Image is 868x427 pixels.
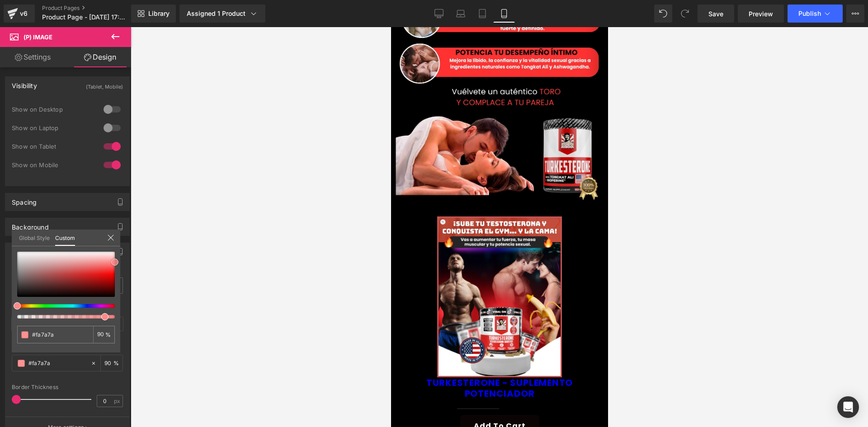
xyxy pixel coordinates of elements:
span: Preview [749,9,773,19]
span: Library [148,9,170,18]
div: Open Intercom Messenger [837,396,859,418]
div: % [93,326,115,343]
button: Publish [788,5,843,23]
a: Global Style [19,230,50,245]
a: Design [67,47,133,67]
span: (P) Image [24,33,52,41]
a: Product Pages [42,5,146,12]
input: Color [32,330,90,339]
a: Tablet [472,5,493,23]
span: Save [708,9,723,19]
a: Laptop [450,5,472,23]
a: Preview [738,5,784,23]
a: Desktop [428,5,450,23]
a: New Library [131,5,176,23]
span: Product Page - [DATE] 17:30:42 [42,14,129,21]
button: Redo [676,5,694,23]
div: v6 [18,8,29,19]
span: Publish [798,10,821,17]
div: Assigned 1 Product [187,9,258,18]
a: v6 [4,5,35,23]
a: Mobile [493,5,515,23]
a: Custom [55,230,75,246]
button: More [846,5,864,23]
button: Undo [654,5,672,23]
